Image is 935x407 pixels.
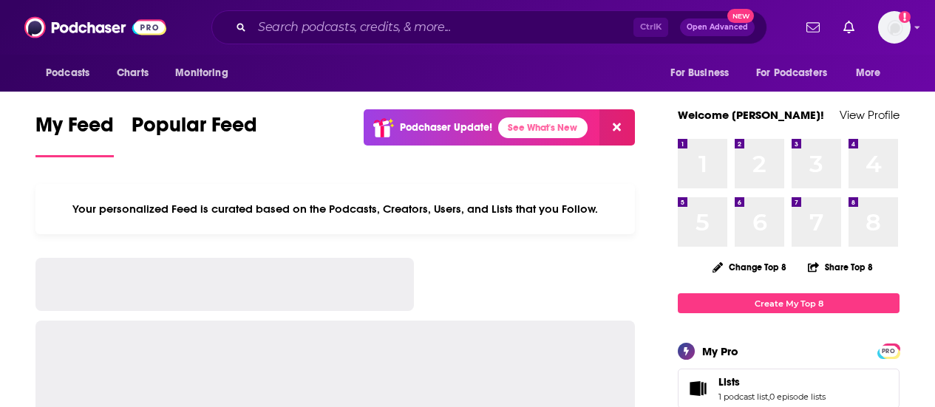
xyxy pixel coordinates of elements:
span: PRO [880,346,897,357]
a: Lists [683,378,713,399]
button: open menu [747,59,849,87]
a: 0 episode lists [769,391,826,402]
span: Charts [117,63,149,83]
a: Lists [718,375,826,389]
span: New [727,9,754,23]
p: Podchaser Update! [400,121,492,134]
img: User Profile [878,11,911,44]
span: Monitoring [175,63,228,83]
a: 1 podcast list [718,391,768,402]
a: Charts [107,59,157,87]
a: My Feed [35,112,114,157]
span: Open Advanced [687,24,748,31]
span: For Business [670,63,729,83]
a: Show notifications dropdown [837,15,860,40]
span: , [768,391,769,402]
a: PRO [880,345,897,356]
div: Search podcasts, credits, & more... [211,10,767,44]
span: Podcasts [46,63,89,83]
span: Ctrl K [633,18,668,37]
button: Share Top 8 [807,253,874,281]
a: Create My Top 8 [678,293,900,313]
span: Lists [718,375,740,389]
span: More [856,63,881,83]
a: Welcome [PERSON_NAME]! [678,108,824,122]
div: Your personalized Feed is curated based on the Podcasts, Creators, Users, and Lists that you Follow. [35,184,635,234]
button: open menu [35,59,109,87]
button: Change Top 8 [704,258,795,276]
button: Open AdvancedNew [680,18,755,36]
span: Logged in as LBraverman [878,11,911,44]
input: Search podcasts, credits, & more... [252,16,633,39]
span: Popular Feed [132,112,257,146]
button: open menu [846,59,900,87]
button: open menu [660,59,747,87]
button: open menu [165,59,247,87]
svg: Add a profile image [899,11,911,23]
div: My Pro [702,344,738,358]
a: Popular Feed [132,112,257,157]
button: Show profile menu [878,11,911,44]
a: View Profile [840,108,900,122]
a: Show notifications dropdown [800,15,826,40]
a: See What's New [498,117,588,138]
span: For Podcasters [756,63,827,83]
img: Podchaser - Follow, Share and Rate Podcasts [24,13,166,41]
span: My Feed [35,112,114,146]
